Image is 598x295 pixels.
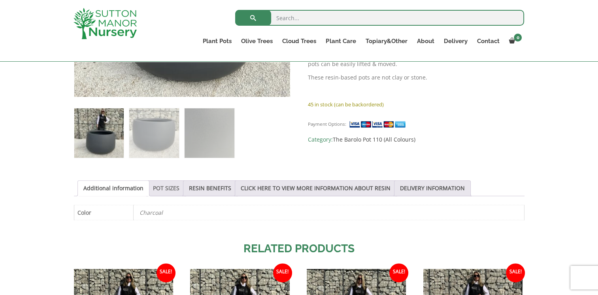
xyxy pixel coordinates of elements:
img: payment supported [349,120,408,129]
a: Delivery [439,36,472,47]
a: 0 [504,36,524,47]
span: Sale! [273,263,292,282]
p: Charcoal [140,205,518,220]
a: DELIVERY INFORMATION [400,181,465,196]
img: The Barolo Pot 110 Colour Charcoal - Image 3 [185,108,234,158]
span: Sale! [389,263,408,282]
small: Payment Options: [308,121,346,127]
a: Plant Care [321,36,360,47]
a: Cloud Trees [277,36,321,47]
a: CLICK HERE TO VIEW MORE INFORMATION ABOUT RESIN [241,181,390,196]
img: logo [74,8,137,39]
a: Topiary&Other [360,36,412,47]
a: Additional information [83,181,143,196]
img: The Barolo Pot 110 Colour Charcoal - Image 2 [129,108,179,158]
a: Plant Pots [198,36,236,47]
p: These resin-based pots are not clay or stone. [308,73,524,82]
p: 45 in stock (can be backordered) [308,100,524,109]
a: Contact [472,36,504,47]
th: Color [74,205,133,220]
table: Product Details [74,205,524,220]
a: The Barolo Pot 110 (All Colours) [333,136,415,143]
span: Category: [308,135,524,144]
input: Search... [235,10,524,26]
a: RESIN BENEFITS [189,181,231,196]
img: The Barolo Pot 110 Colour Charcoal [74,108,124,158]
span: Sale! [506,263,525,282]
h2: Related products [74,240,524,257]
a: Olive Trees [236,36,277,47]
span: Sale! [157,263,175,282]
a: About [412,36,439,47]
span: 0 [514,34,522,42]
a: POT SIZES [153,181,179,196]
